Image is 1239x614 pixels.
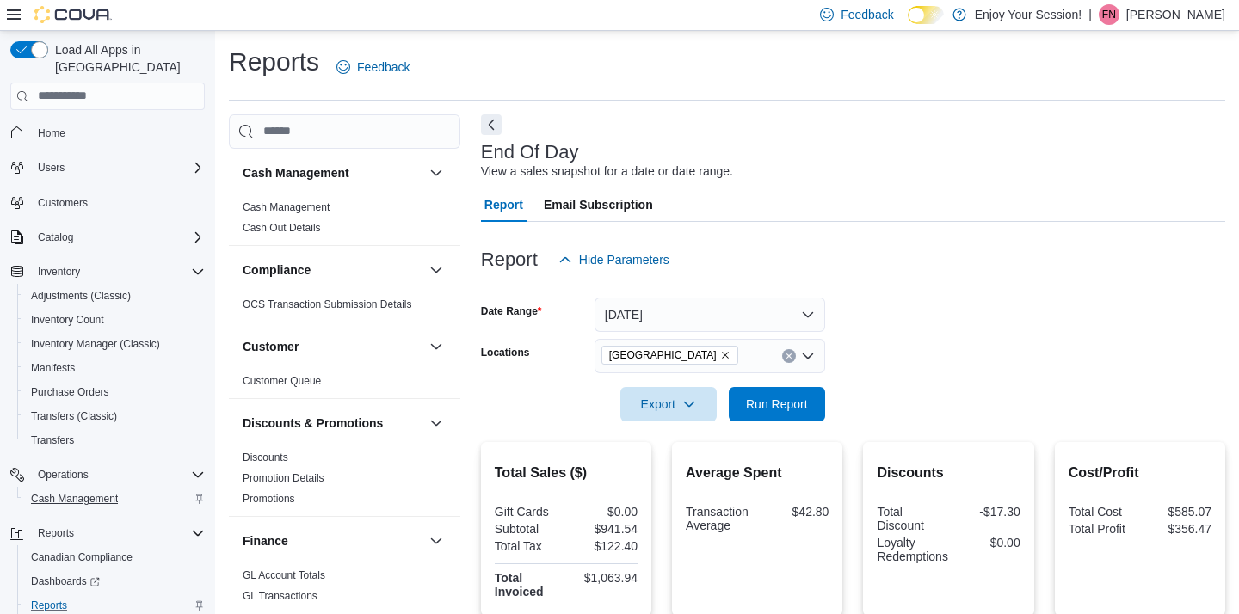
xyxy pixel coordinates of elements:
a: GL Transactions [243,590,317,602]
span: Operations [31,464,205,485]
strong: Total Invoiced [495,571,544,599]
button: Export [620,387,717,421]
span: Home [31,122,205,144]
span: Dark Mode [908,24,909,25]
a: Promotions [243,493,295,505]
a: Customers [31,193,95,213]
p: | [1088,4,1092,25]
a: Inventory Count [24,310,111,330]
p: [PERSON_NAME] [1126,4,1225,25]
span: Cash Management [31,492,118,506]
a: Home [31,123,72,144]
span: Feedback [357,58,410,76]
button: Inventory Manager (Classic) [17,332,212,356]
a: Dashboards [24,571,107,592]
span: Transfers (Classic) [31,409,117,423]
div: $941.54 [570,522,638,536]
button: Inventory [31,261,87,282]
h3: Discounts & Promotions [243,414,383,432]
h2: Total Sales ($) [495,463,638,483]
h1: Reports [229,45,319,79]
a: Adjustments (Classic) [24,286,138,306]
div: $0.00 [955,536,1020,550]
a: Cash Out Details [243,222,321,234]
button: Next [481,114,502,135]
span: Hide Parameters [579,251,669,268]
a: Canadian Compliance [24,547,139,568]
button: Customers [3,190,212,215]
img: Cova [34,6,112,23]
a: Transfers [24,430,81,451]
span: Purchase Orders [31,385,109,399]
h3: Finance [243,532,288,550]
h3: Report [481,249,538,270]
span: Inventory [38,265,80,279]
span: Transfers [31,433,74,447]
h2: Average Spent [686,463,829,483]
span: Inventory Count [24,310,205,330]
button: Canadian Compliance [17,545,212,569]
button: Cash Management [426,163,447,183]
span: Stoney Creek [601,346,738,365]
span: Email Subscription [544,187,653,222]
button: Hide Parameters [552,243,676,277]
button: Open list of options [801,349,815,363]
button: Manifests [17,356,212,380]
span: Cash Management [24,488,205,509]
a: Customer Queue [243,375,321,387]
button: Reports [3,521,212,545]
button: Catalog [3,225,212,249]
button: Adjustments (Classic) [17,284,212,308]
div: Subtotal [495,522,563,536]
div: Gift Cards [495,505,563,519]
div: $1,063.94 [570,571,638,585]
button: Cash Management [17,487,212,511]
div: -$17.30 [952,505,1020,519]
a: Promotion Details [243,472,324,484]
div: Loyalty Redemptions [877,536,948,563]
h2: Cost/Profit [1069,463,1211,483]
span: Transfers (Classic) [24,406,205,427]
a: Feedback [330,50,416,84]
a: GL Account Totals [243,569,325,581]
span: Reports [31,523,205,543]
button: Users [3,156,212,180]
a: Cash Management [243,201,330,213]
span: Dashboards [31,574,100,588]
span: Reports [38,526,74,540]
h2: Discounts [877,463,1020,483]
span: Purchase Orders [24,382,205,402]
label: Locations [481,346,530,359]
div: Discounts & Promotions [229,447,460,516]
span: Manifests [24,358,205,378]
div: View a sales snapshot for a date or date range. [481,163,733,181]
div: Total Discount [877,505,945,532]
a: Inventory Manager (Classic) [24,334,167,354]
a: Transfers (Classic) [24,406,124,427]
span: Inventory Manager (Classic) [24,334,205,354]
span: Home [38,126,65,140]
div: Cash Management [229,197,460,245]
button: Transfers [17,428,212,452]
button: Finance [426,531,447,551]
div: Transaction Average [686,505,754,532]
button: Transfers (Classic) [17,404,212,428]
a: Dashboards [17,569,212,593]
a: Purchase Orders [24,382,116,402]
span: Adjustments (Classic) [31,289,131,303]
button: Discounts & Promotions [243,414,422,432]
button: Purchase Orders [17,380,212,404]
button: Discounts & Promotions [426,413,447,433]
a: Cash Management [24,488,125,509]
div: Compliance [229,294,460,322]
span: Catalog [38,230,73,244]
div: Total Tax [495,539,563,553]
span: Users [31,157,205,178]
h3: Cash Management [243,164,349,181]
span: Reports [31,599,67,612]
button: Customer [243,338,422,355]
span: Canadian Compliance [24,547,205,568]
div: $585.07 [1143,505,1211,519]
span: Customers [31,192,205,213]
button: Compliance [243,261,422,279]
